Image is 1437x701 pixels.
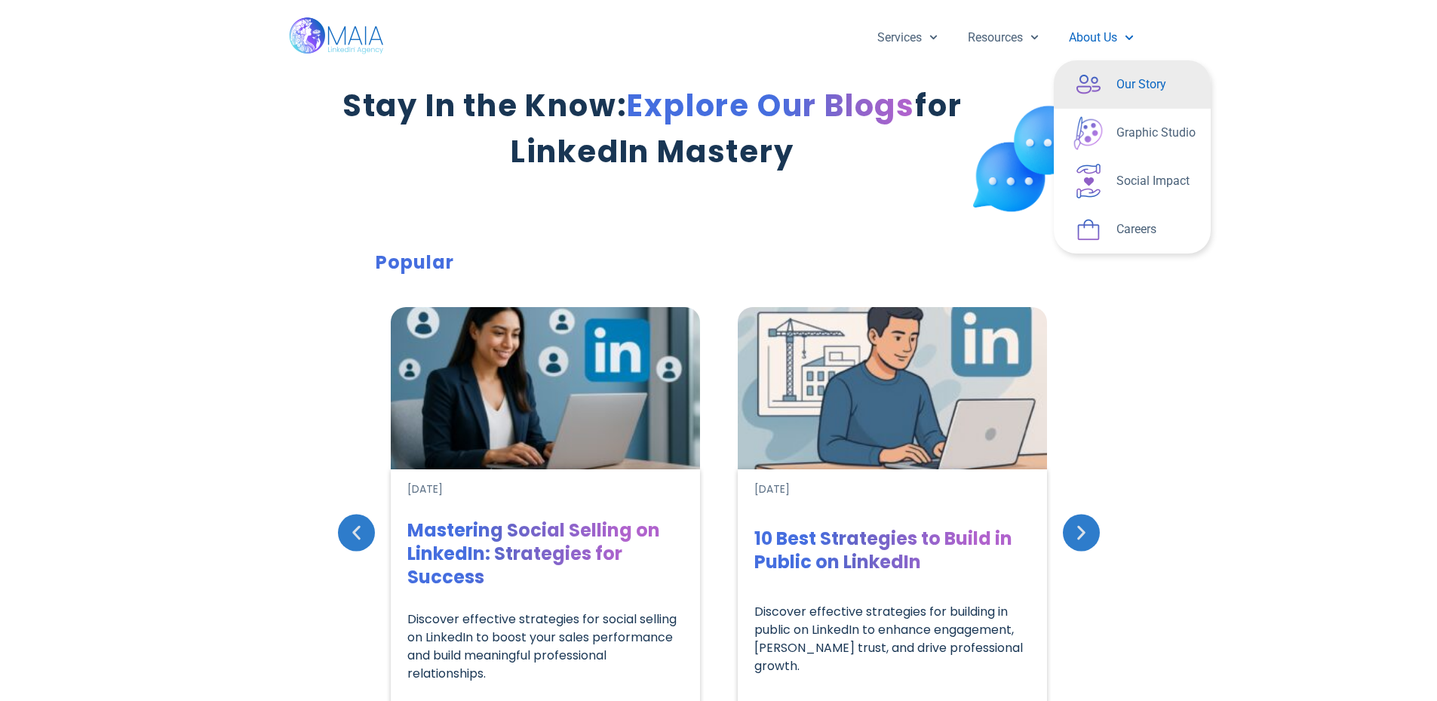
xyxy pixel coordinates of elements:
[407,481,443,497] time: [DATE]
[953,18,1054,57] a: Resources
[407,481,443,497] a: [DATE]
[407,518,683,589] h1: Mastering Social Selling on LinkedIn: Strategies for Success
[1054,60,1211,254] ul: About Us
[754,527,1030,573] h1: 10 Best Strategies to Build in Public on LinkedIn
[1054,18,1148,57] a: About Us
[376,249,1062,277] h2: Popular
[1054,157,1211,205] a: Social Impact
[754,603,1030,691] div: Discover effective strategies for building in public on LinkedIn to enhance engagement, [PERSON_N...
[407,610,683,699] div: Discover effective strategies for social selling on LinkedIn to boost your sales performance and ...
[754,481,790,497] time: [DATE]
[1054,109,1211,157] a: Graphic Studio
[1054,60,1211,109] a: Our Story
[627,85,915,127] span: Explore Our Blogs
[338,514,375,551] div: Previous slide
[1054,205,1211,254] a: Careers
[754,481,790,497] a: [DATE]
[1063,514,1100,551] div: Next slide
[341,83,963,175] h2: Stay In the Know: for LinkedIn Mastery
[862,18,953,57] a: Services
[862,18,1149,57] nav: Menu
